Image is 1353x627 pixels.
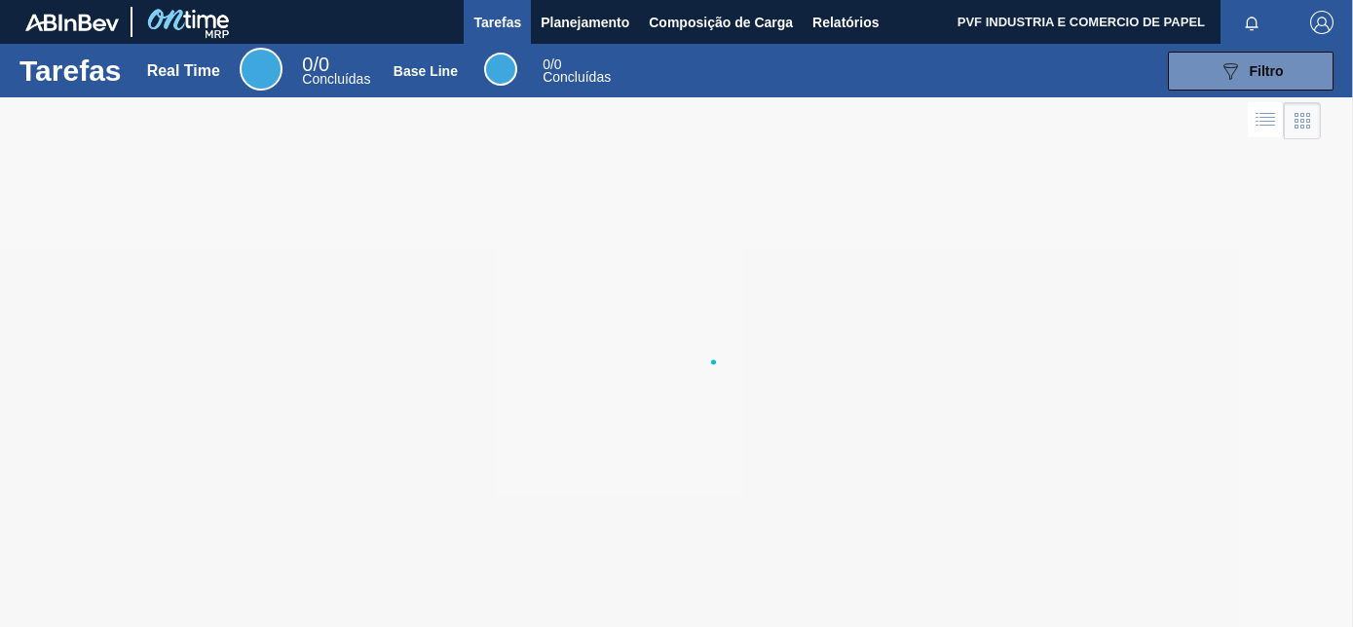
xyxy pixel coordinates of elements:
[543,69,611,85] span: Concluídas
[1168,52,1334,91] button: Filtro
[302,54,329,75] span: / 0
[543,58,611,84] div: Base Line
[1250,63,1284,79] span: Filtro
[302,71,370,87] span: Concluídas
[649,11,793,34] span: Composição de Carga
[541,11,629,34] span: Planejamento
[302,54,313,75] span: 0
[543,56,561,72] span: / 0
[484,53,517,86] div: Base Line
[812,11,879,34] span: Relatórios
[240,48,282,91] div: Real Time
[19,59,122,82] h1: Tarefas
[1221,9,1283,36] button: Notificações
[1310,11,1334,34] img: Logout
[473,11,521,34] span: Tarefas
[302,56,370,86] div: Real Time
[147,62,220,80] div: Real Time
[394,63,458,79] div: Base Line
[25,14,119,31] img: TNhmsLtSVTkK8tSr43FrP2fwEKptu5GPRR3wAAAABJRU5ErkJggg==
[543,56,550,72] span: 0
